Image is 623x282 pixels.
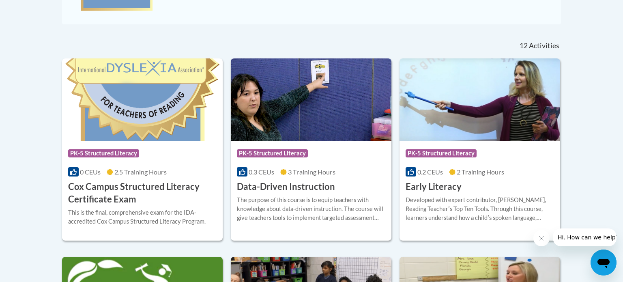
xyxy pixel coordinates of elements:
[417,168,443,176] span: 0.2 CEUs
[62,58,223,141] img: Course Logo
[62,58,223,240] a: Course LogoPK-5 Structured Literacy0 CEUs2.5 Training Hours Cox Campus Structured Literacy Certif...
[114,168,167,176] span: 2.5 Training Hours
[406,149,477,157] span: PK-5 Structured Literacy
[520,41,528,50] span: 12
[591,250,617,276] iframe: Button to launch messaging window
[68,208,217,226] div: This is the final, comprehensive exam for the IDA-accredited Cox Campus Structured Literacy Program.
[237,149,308,157] span: PK-5 Structured Literacy
[400,58,560,240] a: Course LogoPK-5 Structured Literacy0.2 CEUs2 Training Hours Early LiteracyDeveloped with expert c...
[249,168,274,176] span: 0.3 CEUs
[80,168,101,176] span: 0 CEUs
[231,58,391,240] a: Course LogoPK-5 Structured Literacy0.3 CEUs3 Training Hours Data-Driven InstructionThe purpose of...
[288,168,335,176] span: 3 Training Hours
[68,181,217,206] h3: Cox Campus Structured Literacy Certificate Exam
[533,230,550,246] iframe: Close message
[529,41,559,50] span: Activities
[231,58,391,141] img: Course Logo
[457,168,504,176] span: 2 Training Hours
[237,196,385,222] div: The purpose of this course is to equip teachers with knowledge about data-driven instruction. The...
[400,58,560,141] img: Course Logo
[237,181,335,193] h3: Data-Driven Instruction
[406,196,554,222] div: Developed with expert contributor, [PERSON_NAME], Reading Teacherʹs Top Ten Tools. Through this c...
[553,228,617,246] iframe: Message from company
[5,6,66,12] span: Hi. How can we help?
[68,149,139,157] span: PK-5 Structured Literacy
[406,181,462,193] h3: Early Literacy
